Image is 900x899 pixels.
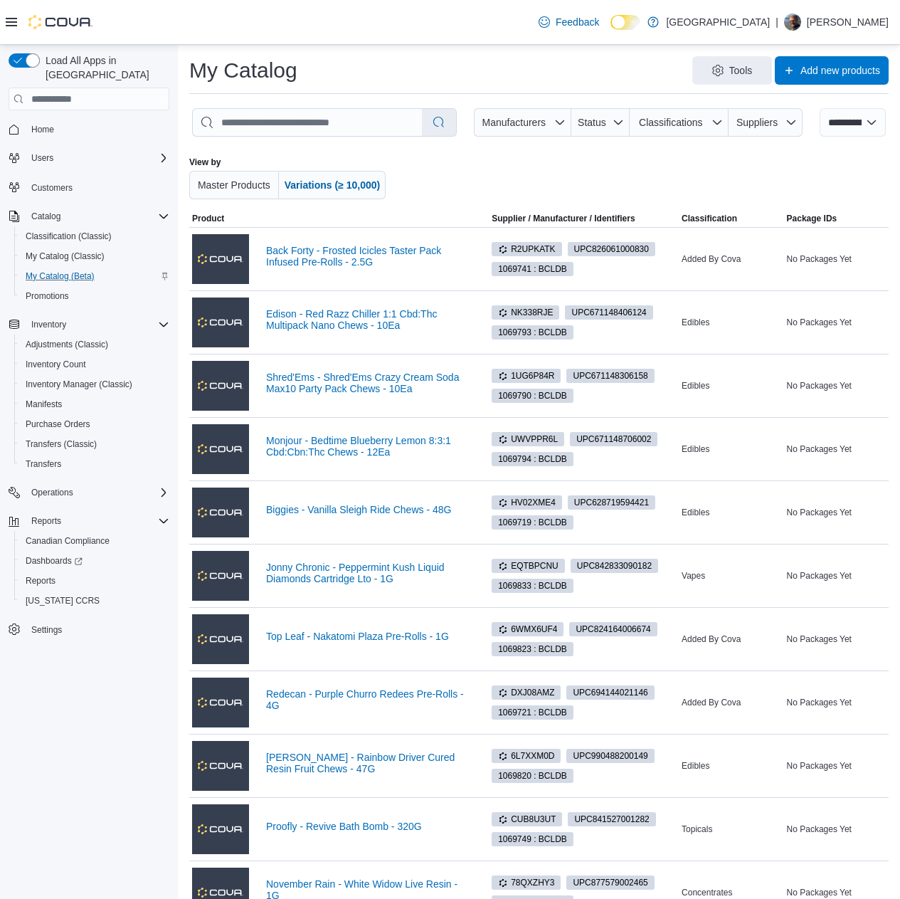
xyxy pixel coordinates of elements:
[40,53,169,82] span: Load All Apps in [GEOGRAPHIC_DATA]
[9,113,169,677] nav: Complex example
[14,286,175,306] button: Promotions
[3,148,175,168] button: Users
[192,678,249,727] img: Redecan - Purple Churro Redees Pre-Rolls - 4G
[576,433,651,446] span: UPC 671148706002
[784,567,889,584] div: No Packages Yet
[679,504,783,521] div: Edibles
[26,484,169,501] span: Operations
[279,171,386,199] button: Variations (≥ 10,000)
[192,298,249,347] img: Edison - Red Razz Chiller 1:1 Cbd:Thc Multipack Nano Chews - 10Ea
[784,757,889,774] div: No Packages Yet
[20,396,169,413] span: Manifests
[192,424,249,474] img: Monjour - Bedtime Blueberry Lemon 8:3:1 Cbd:Cbn:Thc Chews - 12Ea
[498,706,567,719] span: 1069721 : BCLDB
[266,245,466,268] a: Back Forty - Frosted Icicles Taster Pack Infused Pre-Rolls - 2.5G
[729,108,803,137] button: Suppliers
[14,354,175,374] button: Inventory Count
[192,488,249,537] img: Biggies - Vanilla Sleigh Ride Chews - 48G
[679,567,783,584] div: Vapes
[784,314,889,331] div: No Packages Yet
[14,591,175,611] button: [US_STATE] CCRS
[800,63,880,78] span: Add new products
[266,308,466,331] a: Edison - Red Razz Chiller 1:1 Cbd:Thc Multipack Nano Chews - 10Ea
[20,456,67,473] a: Transfers
[492,579,573,593] span: 1069833 : BCLDB
[20,248,110,265] a: My Catalog (Classic)
[20,592,169,609] span: Washington CCRS
[20,288,75,305] a: Promotions
[784,377,889,394] div: No Packages Yet
[492,262,573,276] span: 1069741 : BCLDB
[31,487,73,498] span: Operations
[492,495,562,510] span: HV02XME4
[26,458,61,470] span: Transfers
[692,56,772,85] button: Tools
[192,614,249,664] img: Top Leaf - Nakatomi Plaza Pre-Rolls - 1G
[189,157,221,168] label: View by
[498,559,558,572] span: EQTBPCNU
[20,436,102,453] a: Transfers (Classic)
[576,623,650,636] span: UPC 824164006674
[533,8,605,36] a: Feedback
[577,559,652,572] span: UPC 842833090182
[20,572,169,589] span: Reports
[192,741,249,791] img: Woody Nelson - Rainbow Driver Cured Resin Fruit Chews - 47G
[498,243,555,256] span: R2UPKATK
[20,268,100,285] a: My Catalog (Beta)
[568,242,655,256] span: UPC826061000830
[570,432,657,446] span: UPC671148706002
[189,56,297,85] h1: My Catalog
[14,335,175,354] button: Adjustments (Classic)
[14,454,175,474] button: Transfers
[556,15,599,29] span: Feedback
[31,124,54,135] span: Home
[498,516,567,529] span: 1069719 : BCLDB
[26,399,62,410] span: Manifests
[14,414,175,434] button: Purchase Orders
[31,515,61,527] span: Reports
[20,552,169,569] span: Dashboards
[20,532,115,550] a: Canadian Compliance
[492,432,564,446] span: UWVPPR6L
[20,416,96,433] a: Purchase Orders
[20,268,169,285] span: My Catalog (Beta)
[26,270,95,282] span: My Catalog (Beta)
[492,832,573,846] span: 1069749 : BCLDB
[492,769,573,783] span: 1069820 : BCLDB
[498,326,567,339] span: 1069793 : BCLDB
[492,559,565,573] span: EQTBPCNU
[569,622,657,636] span: UPC824164006674
[492,515,573,530] span: 1069719 : BCLDB
[26,339,108,350] span: Adjustments (Classic)
[492,812,562,826] span: CUB8U3UT
[26,535,110,547] span: Canadian Compliance
[3,119,175,140] button: Home
[20,396,68,413] a: Manifests
[574,243,649,256] span: UPC 826061000830
[736,117,778,128] span: Suppliers
[14,531,175,551] button: Canadian Compliance
[189,171,279,199] button: Master Products
[573,750,647,762] span: UPC 990488200149
[492,305,559,320] span: NK338RJE
[566,369,654,383] span: UPC671148306158
[498,263,567,275] span: 1069741 : BCLDB
[26,231,112,242] span: Classification (Classic)
[266,504,466,515] a: Biggies - Vanilla Sleigh Ride Chews - 48G
[3,483,175,503] button: Operations
[14,394,175,414] button: Manifests
[498,750,554,762] span: 6L7XXM0D
[571,108,630,137] button: Status
[266,372,466,394] a: Shred'Ems - Shred'Ems Crazy Cream Soda Max10 Party Pack Chews - 10Ea
[26,419,90,430] span: Purchase Orders
[784,631,889,648] div: No Packages Yet
[807,14,889,31] p: [PERSON_NAME]
[20,228,117,245] a: Classification (Classic)
[26,178,169,196] span: Customers
[14,571,175,591] button: Reports
[26,512,67,530] button: Reports
[14,551,175,571] a: Dashboards
[566,685,654,700] span: UPC694144021146
[492,622,563,636] span: 6WMX6UF4
[14,374,175,394] button: Inventory Manager (Classic)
